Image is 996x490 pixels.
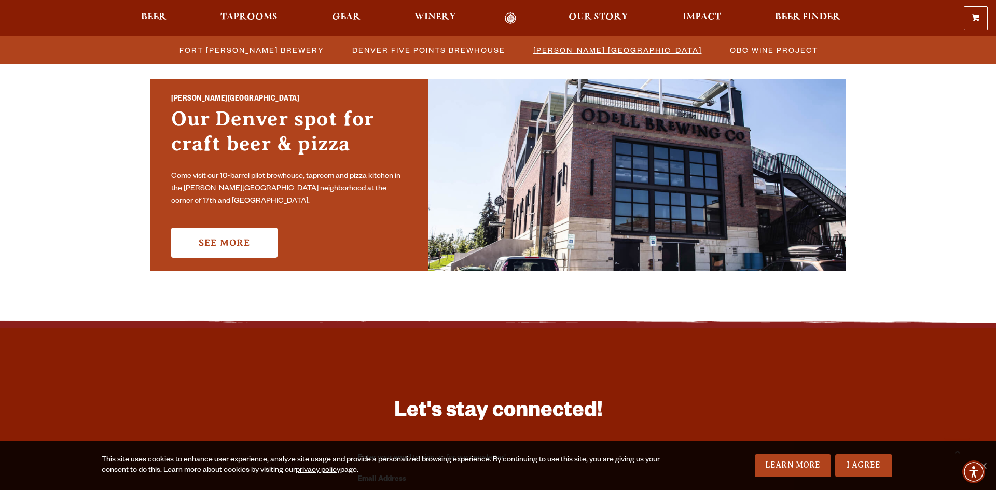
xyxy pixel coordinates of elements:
a: Learn More [755,454,831,477]
div: Accessibility Menu [962,460,985,483]
div: This site uses cookies to enhance user experience, analyze site usage and provide a personalized ... [102,455,668,476]
span: Taprooms [220,13,278,21]
a: [PERSON_NAME] [GEOGRAPHIC_DATA] [527,43,707,58]
span: Fort [PERSON_NAME] Brewery [179,43,324,58]
a: I Agree [835,454,892,477]
a: Impact [676,12,728,24]
span: Beer [141,13,167,21]
h3: Let's stay connected! [358,398,638,428]
span: Denver Five Points Brewhouse [352,43,505,58]
a: Denver Five Points Brewhouse [346,43,510,58]
a: OBC Wine Project [724,43,823,58]
a: Taprooms [214,12,284,24]
span: Our Story [569,13,628,21]
p: Come visit our 10-barrel pilot brewhouse, taproom and pizza kitchen in the [PERSON_NAME][GEOGRAPH... [171,171,408,208]
a: Winery [408,12,463,24]
a: Scroll to top [944,438,970,464]
a: Beer [134,12,173,24]
a: See More [171,228,278,258]
span: Beer Finder [775,13,840,21]
span: Impact [683,13,721,21]
span: [PERSON_NAME] [GEOGRAPHIC_DATA] [533,43,702,58]
a: privacy policy [296,467,340,475]
span: Gear [332,13,361,21]
h3: Our Denver spot for craft beer & pizza [171,106,408,166]
span: Winery [414,13,456,21]
a: Fort [PERSON_NAME] Brewery [173,43,329,58]
img: Sloan’s Lake Brewhouse' [428,79,846,271]
a: Odell Home [491,12,530,24]
a: Beer Finder [768,12,847,24]
span: OBC Wine Project [730,43,818,58]
a: Our Story [562,12,635,24]
a: Gear [325,12,367,24]
h2: [PERSON_NAME][GEOGRAPHIC_DATA] [171,93,408,106]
